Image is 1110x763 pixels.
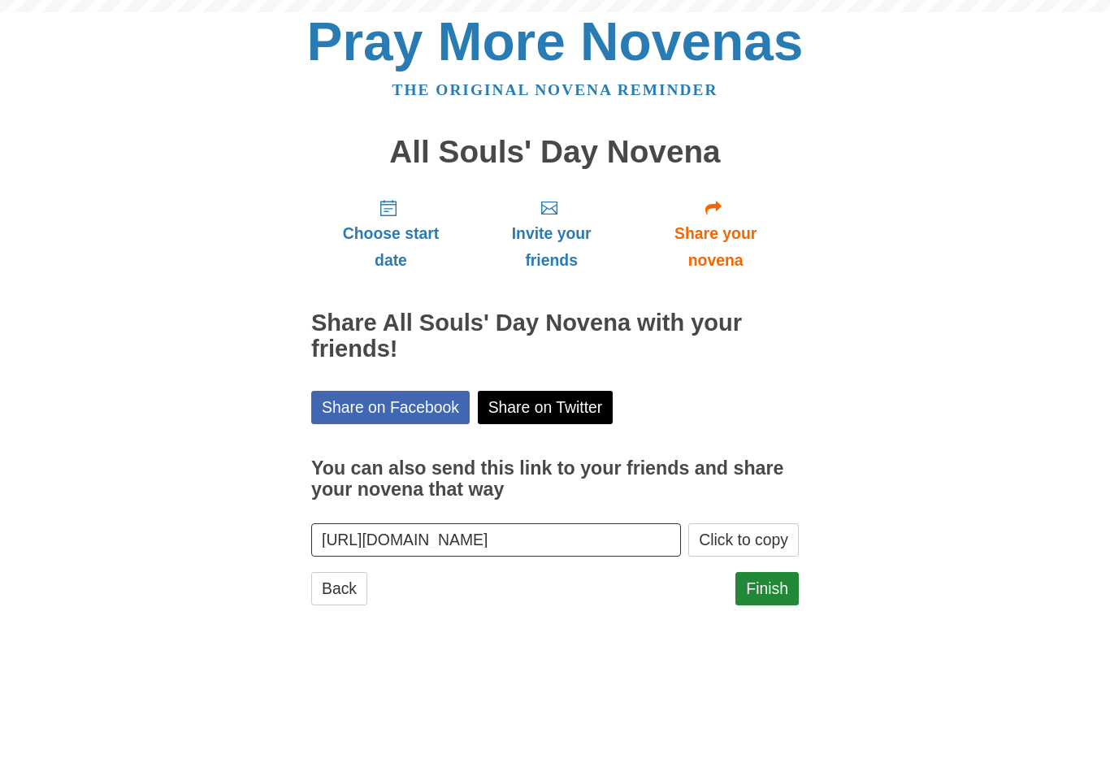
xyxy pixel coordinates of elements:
[487,220,616,274] span: Invite your friends
[311,135,799,170] h1: All Souls' Day Novena
[688,523,799,557] button: Click to copy
[735,572,799,605] a: Finish
[632,185,799,282] a: Share your novena
[478,391,614,424] a: Share on Twitter
[311,310,799,362] h2: Share All Souls' Day Novena with your friends!
[311,572,367,605] a: Back
[327,220,454,274] span: Choose start date
[311,391,470,424] a: Share on Facebook
[470,185,632,282] a: Invite your friends
[392,81,718,98] a: The original novena reminder
[307,11,804,72] a: Pray More Novenas
[648,220,783,274] span: Share your novena
[311,458,799,500] h3: You can also send this link to your friends and share your novena that way
[311,185,470,282] a: Choose start date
